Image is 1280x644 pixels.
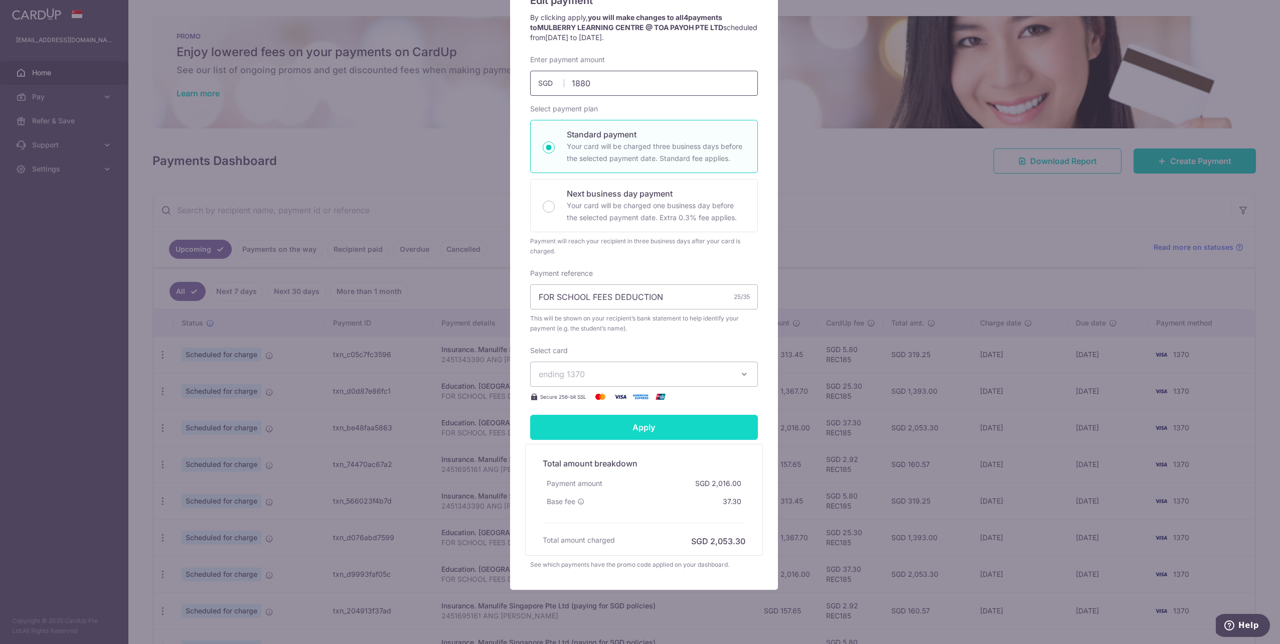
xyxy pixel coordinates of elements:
[530,13,758,43] p: By clicking apply, scheduled from .
[590,391,610,403] img: Mastercard
[567,200,745,224] p: Your card will be charged one business day before the selected payment date. Extra 0.3% fee applies.
[538,78,564,88] span: SGD
[547,497,575,507] span: Base fee
[530,71,758,96] input: 0.00
[530,104,598,114] label: Select payment plan
[530,362,758,387] button: ending 1370
[545,33,602,42] span: [DATE] to [DATE]
[539,369,585,379] span: ending 1370
[537,23,723,32] span: MULBERRY LEARNING CENTRE @ TOA PAYOH PTE LTD
[734,292,750,302] div: 25/35
[1216,614,1270,639] iframe: Opens a widget where you can find more information
[530,13,723,32] strong: you will make changes to all payments to
[691,474,745,493] div: SGD 2,016.00
[610,391,630,403] img: Visa
[567,188,745,200] p: Next business day payment
[684,13,688,22] span: 4
[530,236,758,256] div: Payment will reach your recipient in three business days after your card is charged.
[530,313,758,334] span: This will be shown on your recipient’s bank statement to help identify your payment (e.g. the stu...
[530,346,568,356] label: Select card
[630,391,651,403] img: American Express
[543,535,615,545] h6: Total amount charged
[651,391,671,403] img: UnionPay
[567,140,745,165] p: Your card will be charged three business days before the selected payment date. Standard fee appl...
[530,268,593,278] label: Payment reference
[530,55,605,65] label: Enter payment amount
[543,457,745,469] h5: Total amount breakdown
[719,493,745,511] div: 37.30
[540,393,586,401] span: Secure 256-bit SSL
[543,474,606,493] div: Payment amount
[530,560,758,570] div: See which payments have the promo code applied on your dashboard.
[530,415,758,440] input: Apply
[567,128,745,140] p: Standard payment
[691,535,745,547] h6: SGD 2,053.30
